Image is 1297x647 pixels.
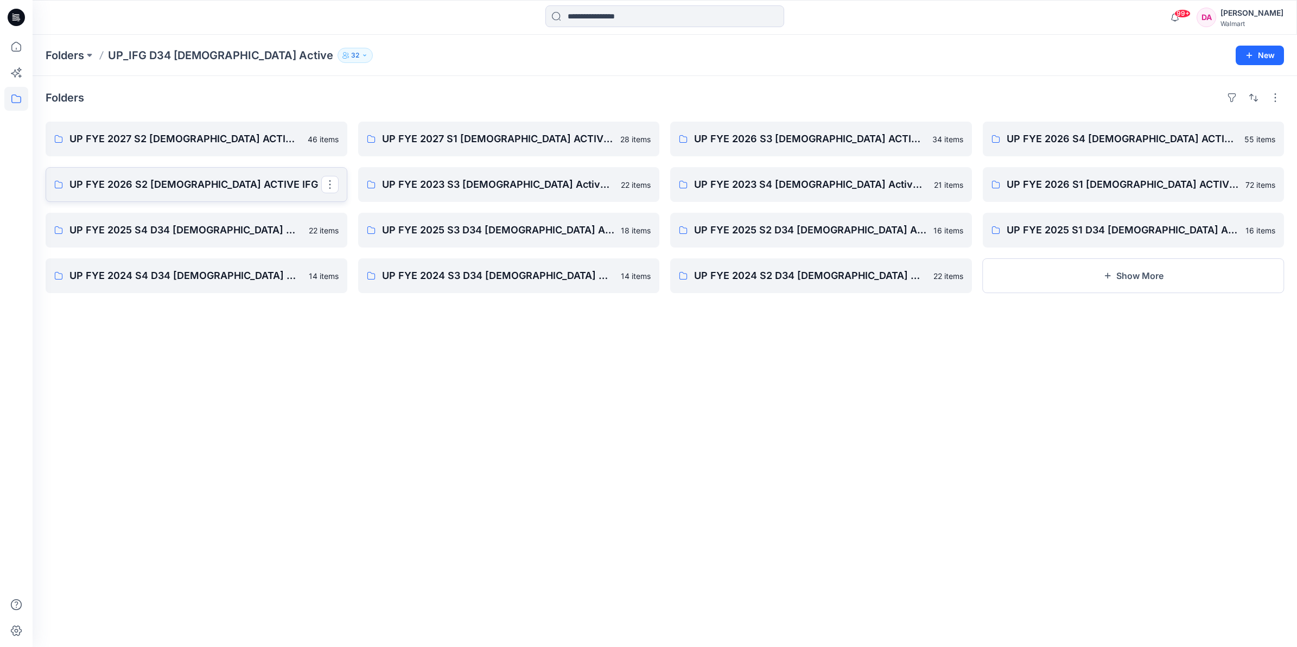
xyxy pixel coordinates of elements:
[1245,225,1275,236] p: 16 items
[69,177,321,192] p: UP FYE 2026 S2 [DEMOGRAPHIC_DATA] ACTIVE IFG
[1220,7,1283,20] div: [PERSON_NAME]
[983,213,1285,248] a: UP FYE 2025 S1 D34 [DEMOGRAPHIC_DATA] Active IFG16 items
[983,167,1285,202] a: UP FYE 2026 S1 [DEMOGRAPHIC_DATA] ACTIVE IFG72 items
[358,167,660,202] a: UP FYE 2023 S3 [DEMOGRAPHIC_DATA] Active IFG22 items
[1197,8,1216,27] div: DA
[46,258,347,293] a: UP FYE 2024 S4 D34 [DEMOGRAPHIC_DATA] Active IFG14 items
[338,48,373,63] button: 32
[46,48,84,63] a: Folders
[932,134,963,145] p: 34 items
[670,167,972,202] a: UP FYE 2023 S4 [DEMOGRAPHIC_DATA] Active IFG21 items
[309,270,339,282] p: 14 items
[69,131,301,147] p: UP FYE 2027 S2 [DEMOGRAPHIC_DATA] ACTIVE IFG
[934,179,963,191] p: 21 items
[694,131,926,147] p: UP FYE 2026 S3 [DEMOGRAPHIC_DATA] ACTIVE IFG
[621,179,651,191] p: 22 items
[351,49,359,61] p: 32
[1220,20,1283,28] div: Walmart
[1236,46,1284,65] button: New
[670,122,972,156] a: UP FYE 2026 S3 [DEMOGRAPHIC_DATA] ACTIVE IFG34 items
[1244,134,1275,145] p: 55 items
[983,258,1285,293] button: Show More
[933,270,963,282] p: 22 items
[358,213,660,248] a: UP FYE 2025 S3 D34 [DEMOGRAPHIC_DATA] Active IFG18 items
[46,213,347,248] a: UP FYE 2025 S4 D34 [DEMOGRAPHIC_DATA] Active IFG22 items
[108,48,333,63] p: UP_IFG D34 [DEMOGRAPHIC_DATA] Active
[694,177,927,192] p: UP FYE 2023 S4 [DEMOGRAPHIC_DATA] Active IFG
[308,134,339,145] p: 46 items
[46,91,84,104] h4: Folders
[1245,179,1275,191] p: 72 items
[621,270,651,282] p: 14 items
[358,122,660,156] a: UP FYE 2027 S1 [DEMOGRAPHIC_DATA] ACTIVE IFG28 items
[1174,9,1191,18] span: 99+
[69,268,302,283] p: UP FYE 2024 S4 D34 [DEMOGRAPHIC_DATA] Active IFG
[358,258,660,293] a: UP FYE 2024 S3 D34 [DEMOGRAPHIC_DATA] Active IFG14 items
[382,223,615,238] p: UP FYE 2025 S3 D34 [DEMOGRAPHIC_DATA] Active IFG
[983,122,1285,156] a: UP FYE 2026 S4 [DEMOGRAPHIC_DATA] ACTIVE IFG55 items
[933,225,963,236] p: 16 items
[620,134,651,145] p: 28 items
[1007,131,1238,147] p: UP FYE 2026 S4 [DEMOGRAPHIC_DATA] ACTIVE IFG
[46,122,347,156] a: UP FYE 2027 S2 [DEMOGRAPHIC_DATA] ACTIVE IFG46 items
[46,167,347,202] a: UP FYE 2026 S2 [DEMOGRAPHIC_DATA] ACTIVE IFG
[694,223,927,238] p: UP FYE 2025 S2 D34 [DEMOGRAPHIC_DATA] Active IFG
[621,225,651,236] p: 18 items
[1007,223,1239,238] p: UP FYE 2025 S1 D34 [DEMOGRAPHIC_DATA] Active IFG
[670,258,972,293] a: UP FYE 2024 S2 D34 [DEMOGRAPHIC_DATA] Active IFG22 items
[1007,177,1239,192] p: UP FYE 2026 S1 [DEMOGRAPHIC_DATA] ACTIVE IFG
[69,223,302,238] p: UP FYE 2025 S4 D34 [DEMOGRAPHIC_DATA] Active IFG
[382,131,614,147] p: UP FYE 2027 S1 [DEMOGRAPHIC_DATA] ACTIVE IFG
[670,213,972,248] a: UP FYE 2025 S2 D34 [DEMOGRAPHIC_DATA] Active IFG16 items
[694,268,927,283] p: UP FYE 2024 S2 D34 [DEMOGRAPHIC_DATA] Active IFG
[309,225,339,236] p: 22 items
[382,177,615,192] p: UP FYE 2023 S3 [DEMOGRAPHIC_DATA] Active IFG
[382,268,615,283] p: UP FYE 2024 S3 D34 [DEMOGRAPHIC_DATA] Active IFG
